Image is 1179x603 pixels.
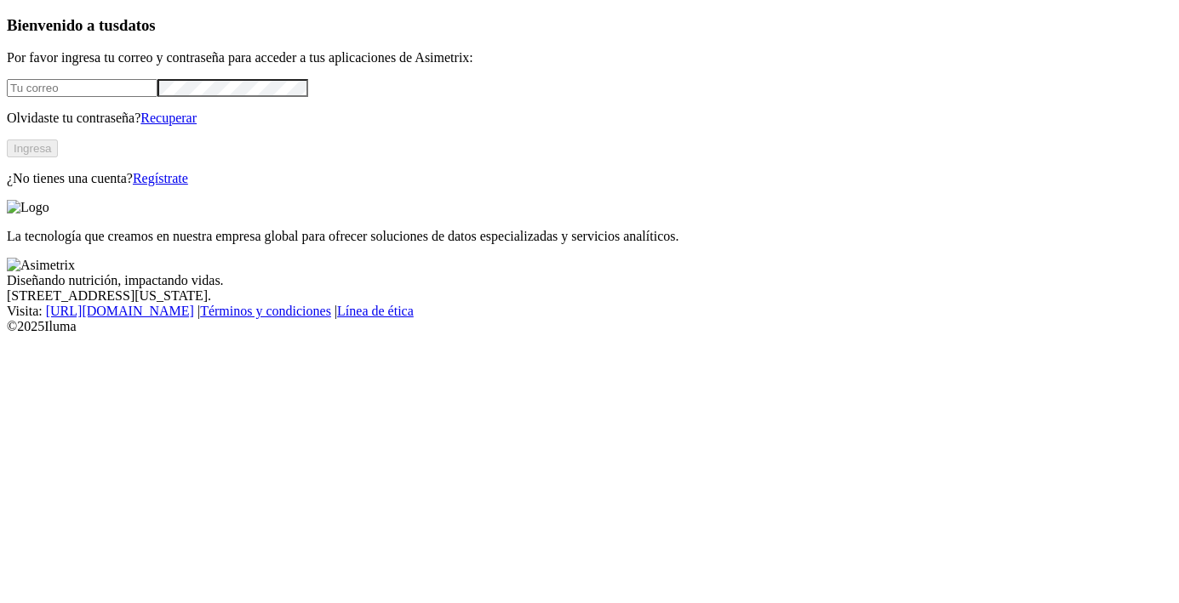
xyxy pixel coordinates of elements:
[7,258,75,273] img: Asimetrix
[140,111,197,125] a: Recuperar
[7,79,157,97] input: Tu correo
[200,304,331,318] a: Términos y condiciones
[7,16,1172,35] h3: Bienvenido a tus
[7,111,1172,126] p: Olvidaste tu contraseña?
[7,273,1172,288] div: Diseñando nutrición, impactando vidas.
[7,171,1172,186] p: ¿No tienes una cuenta?
[7,288,1172,304] div: [STREET_ADDRESS][US_STATE].
[119,16,156,34] span: datos
[7,304,1172,319] div: Visita : | |
[7,139,58,157] button: Ingresa
[337,304,414,318] a: Línea de ética
[133,171,188,185] a: Regístrate
[46,304,194,318] a: [URL][DOMAIN_NAME]
[7,200,49,215] img: Logo
[7,50,1172,65] p: Por favor ingresa tu correo y contraseña para acceder a tus aplicaciones de Asimetrix:
[7,319,1172,334] div: © 2025 Iluma
[7,229,1172,244] p: La tecnología que creamos en nuestra empresa global para ofrecer soluciones de datos especializad...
